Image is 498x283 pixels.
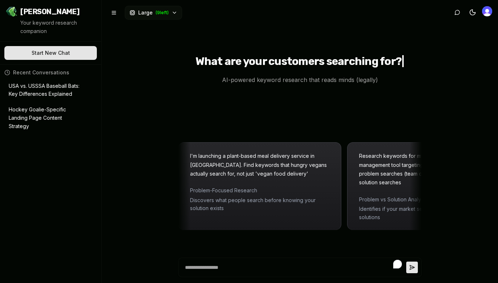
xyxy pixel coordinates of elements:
[216,75,384,85] p: AI-powered keyword research that reads minds (legally)
[125,6,182,20] button: Large(9left)
[482,6,492,16] img: 's logo
[4,79,97,102] button: USA vs. USSSA Baseball Bats: Key Differences Explained
[193,186,332,194] span: Problem-Focused Research
[20,19,95,36] p: Your keyword research companion
[362,153,497,185] span: Research keywords for my new SAAS project management tool targeting remote teams. Show me both pr...
[193,153,330,177] span: I'm launching a plant-based meal delivery service in [GEOGRAPHIC_DATA]. Find keywords that hungry...
[402,55,404,68] span: |
[196,55,404,69] h1: What are your customers searching for?
[193,196,332,213] span: Discovers what people search before knowing your solution exists
[482,6,492,16] button: Open user button
[4,103,97,133] button: Hockey Goalie-Specific Landing Page Content Strategy
[9,82,82,99] p: USA vs. USSSA Baseball Bats: Key Differences Explained
[4,46,97,60] button: Start New Chat
[6,6,17,17] img: Jello SEO Logo
[156,10,169,16] span: ( 9 left)
[182,258,406,277] textarea: To enrich screen reader interactions, please activate Accessibility in Grammarly extension settings
[138,9,153,16] span: Large
[20,7,80,17] span: [PERSON_NAME]
[13,69,69,76] span: Recent Conversations
[32,49,70,57] span: Start New Chat
[9,106,82,130] p: Hockey Goalie-Specific Landing Page Content Strategy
